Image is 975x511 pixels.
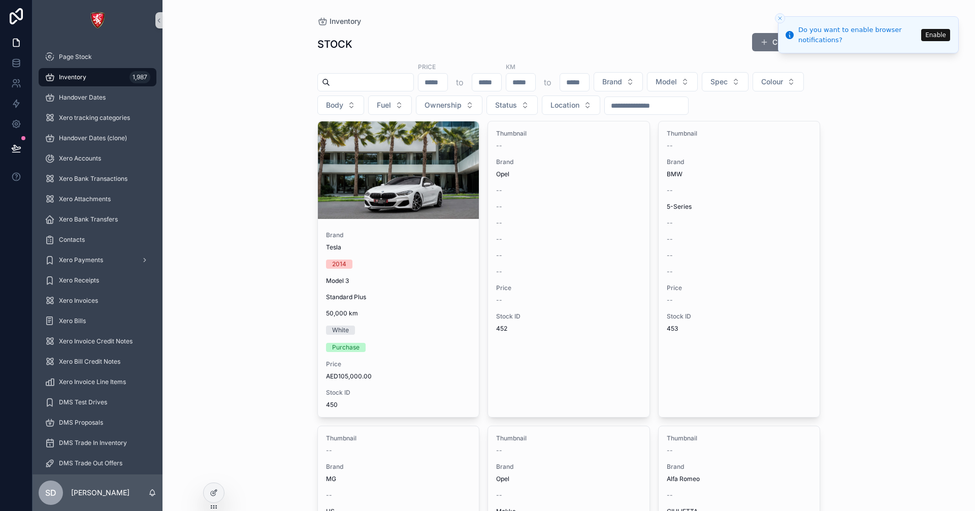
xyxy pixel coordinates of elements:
[542,95,600,115] button: Select Button
[39,251,156,269] a: Xero Payments
[667,463,812,471] span: Brand
[326,372,471,380] span: AED105,000.00
[496,475,509,483] span: Opel
[39,353,156,371] a: Xero Bill Credit Notes
[317,121,480,418] a: BrandTesla2014Model 3Standard Plus50,000 kmWhitePurchasePriceAED105,000.00Stock ID450
[129,71,150,83] div: 1,987
[326,277,349,285] span: Model 3
[496,434,641,442] span: Thumbnail
[39,413,156,432] a: DMS Proposals
[39,434,156,452] a: DMS Trade In Inventory
[667,446,673,455] span: --
[39,68,156,86] a: Inventory1,987
[667,434,812,442] span: Thumbnail
[667,475,700,483] span: Alfa Romeo
[496,251,502,260] span: --
[667,312,812,321] span: Stock ID
[496,296,502,304] span: --
[496,170,509,178] span: Opel
[667,203,692,211] span: 5-Series
[752,33,821,51] button: Create New
[496,130,641,138] span: Thumbnail
[667,186,673,195] span: --
[418,62,436,71] label: Price
[39,332,156,350] a: Xero Invoice Credit Notes
[39,210,156,229] a: Xero Bank Transfers
[487,121,650,418] a: Thumbnail--BrandOpel------------Price--Stock ID452
[667,142,673,150] span: --
[496,446,502,455] span: --
[59,215,118,223] span: Xero Bank Transfers
[496,463,641,471] span: Brand
[39,48,156,66] a: Page Stock
[667,130,812,138] span: Thumbnail
[59,419,103,427] span: DMS Proposals
[667,235,673,243] span: --
[658,121,821,418] a: Thumbnail--BrandBMW--5-Series--------Price--Stock ID453
[506,62,515,71] label: KM
[326,360,471,368] span: Price
[667,325,812,333] span: 453
[59,276,99,284] span: Xero Receipts
[59,53,92,61] span: Page Stock
[456,76,464,88] p: to
[39,129,156,147] a: Handover Dates (clone)
[330,16,361,26] span: Inventory
[59,175,127,183] span: Xero Bank Transactions
[702,72,749,91] button: Select Button
[59,459,122,467] span: DMS Trade Out Offers
[39,373,156,391] a: Xero Invoice Line Items
[326,389,471,397] span: Stock ID
[921,29,950,41] button: Enable
[326,491,332,499] span: --
[496,284,641,292] span: Price
[550,100,579,110] span: Location
[326,293,366,301] span: Standard Plus
[495,100,517,110] span: Status
[39,231,156,249] a: Contacts
[59,439,127,447] span: DMS Trade In Inventory
[667,268,673,276] span: --
[89,12,106,28] img: App logo
[45,487,56,499] span: SD
[602,77,622,87] span: Brand
[317,95,364,115] button: Select Button
[59,154,101,163] span: Xero Accounts
[39,88,156,107] a: Handover Dates
[326,309,471,317] span: 50,000 km
[71,488,129,498] p: [PERSON_NAME]
[667,491,673,499] span: --
[710,77,728,87] span: Spec
[32,41,162,474] div: scrollable content
[59,256,103,264] span: Xero Payments
[39,393,156,411] a: DMS Test Drives
[496,158,641,166] span: Brand
[775,13,785,23] button: Close toast
[667,296,673,304] span: --
[753,72,804,91] button: Select Button
[59,134,127,142] span: Handover Dates (clone)
[496,219,502,227] span: --
[368,95,412,115] button: Select Button
[39,271,156,290] a: Xero Receipts
[326,475,336,483] span: MG
[326,446,332,455] span: --
[59,337,133,345] span: Xero Invoice Credit Notes
[39,149,156,168] a: Xero Accounts
[326,434,471,442] span: Thumbnail
[761,77,783,87] span: Colour
[496,491,502,499] span: --
[318,121,479,219] div: 1.jpg
[425,100,462,110] span: Ownership
[486,95,538,115] button: Select Button
[544,76,551,88] p: to
[496,186,502,195] span: --
[332,260,346,269] div: 2014
[667,251,673,260] span: --
[317,16,361,26] a: Inventory
[39,312,156,330] a: Xero Bills
[667,219,673,227] span: --
[59,114,130,122] span: Xero tracking categories
[39,190,156,208] a: Xero Attachments
[647,72,698,91] button: Select Button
